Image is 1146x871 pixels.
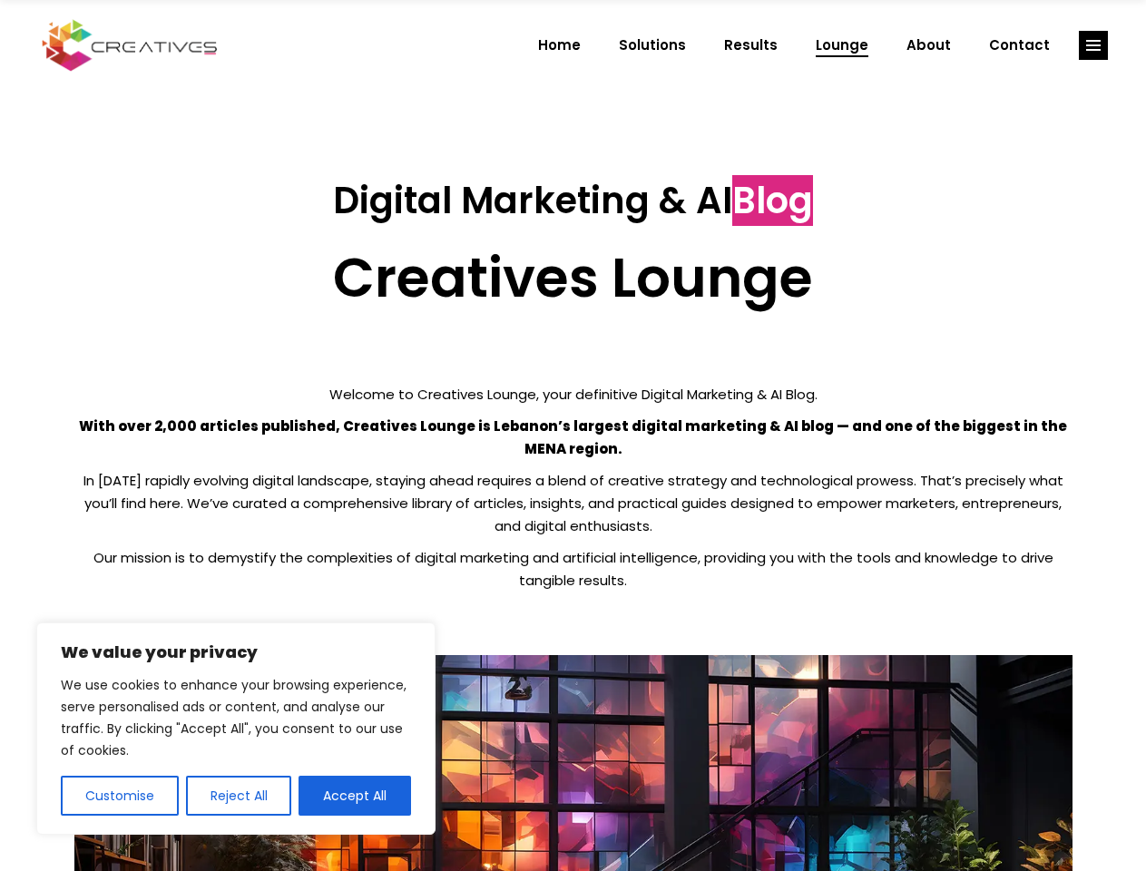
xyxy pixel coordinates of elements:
[79,416,1067,458] strong: With over 2,000 articles published, Creatives Lounge is Lebanon’s largest digital marketing & AI ...
[816,22,868,69] span: Lounge
[989,22,1050,69] span: Contact
[74,179,1073,222] h3: Digital Marketing & AI
[538,22,581,69] span: Home
[299,776,411,816] button: Accept All
[619,22,686,69] span: Solutions
[36,622,436,835] div: We value your privacy
[705,22,797,69] a: Results
[74,245,1073,310] h2: Creatives Lounge
[906,22,951,69] span: About
[74,546,1073,592] p: Our mission is to demystify the complexities of digital marketing and artificial intelligence, pr...
[61,776,179,816] button: Customise
[519,22,600,69] a: Home
[61,641,411,663] p: We value your privacy
[38,17,221,73] img: Creatives
[970,22,1069,69] a: Contact
[887,22,970,69] a: About
[600,22,705,69] a: Solutions
[74,469,1073,537] p: In [DATE] rapidly evolving digital landscape, staying ahead requires a blend of creative strategy...
[186,776,292,816] button: Reject All
[732,175,813,226] span: Blog
[1079,31,1108,60] a: link
[724,22,778,69] span: Results
[74,383,1073,406] p: Welcome to Creatives Lounge, your definitive Digital Marketing & AI Blog.
[797,22,887,69] a: Lounge
[61,674,411,761] p: We use cookies to enhance your browsing experience, serve personalised ads or content, and analys...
